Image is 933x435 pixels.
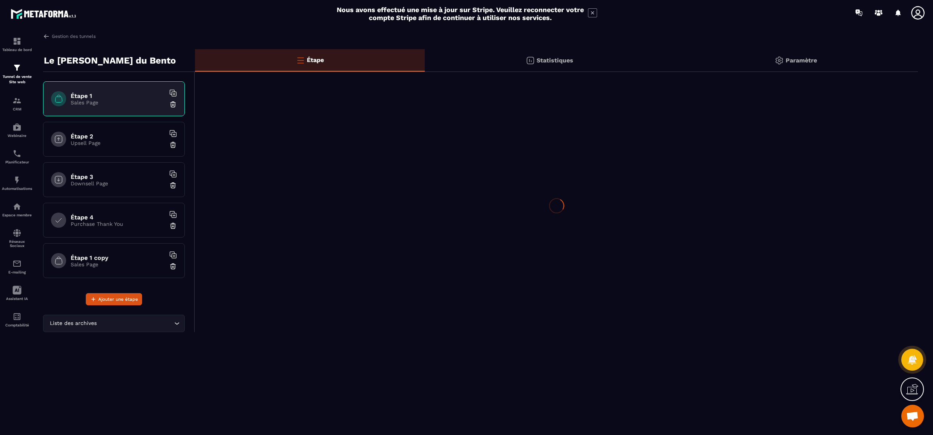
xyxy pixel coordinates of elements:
[2,90,32,117] a: formationformationCRM
[169,141,177,149] img: trash
[12,312,22,321] img: accountant
[71,92,165,99] h6: Étape 1
[537,57,573,64] p: Statistiques
[2,186,32,191] p: Automatisations
[2,134,32,138] p: Webinaire
[2,239,32,248] p: Réseaux Sociaux
[901,405,924,427] div: Ouvrir le chat
[12,259,22,268] img: email
[11,7,79,21] img: logo
[2,117,32,143] a: automationsautomationsWebinaire
[12,37,22,46] img: formation
[775,56,784,65] img: setting-gr.5f69749f.svg
[12,149,22,158] img: scheduler
[43,315,185,332] div: Search for option
[2,253,32,280] a: emailemailE-mailing
[169,101,177,108] img: trash
[307,56,324,64] p: Étape
[2,213,32,217] p: Espace membre
[786,57,817,64] p: Paramètre
[43,33,96,40] a: Gestion des tunnels
[12,123,22,132] img: automations
[71,99,165,106] p: Sales Page
[71,214,165,221] h6: Étape 4
[98,319,172,328] input: Search for option
[48,319,98,328] span: Liste des archives
[12,228,22,238] img: social-network
[71,180,165,186] p: Downsell Page
[2,48,32,52] p: Tableau de bord
[2,31,32,57] a: formationformationTableau de bord
[169,222,177,230] img: trash
[12,63,22,72] img: formation
[71,133,165,140] h6: Étape 2
[169,263,177,270] img: trash
[44,53,176,68] p: Le [PERSON_NAME] du Bento
[2,323,32,327] p: Comptabilité
[2,196,32,223] a: automationsautomationsEspace membre
[71,261,165,267] p: Sales Page
[2,270,32,274] p: E-mailing
[86,293,142,305] button: Ajouter une étape
[2,297,32,301] p: Assistant IA
[2,223,32,253] a: social-networksocial-networkRéseaux Sociaux
[12,176,22,185] img: automations
[169,182,177,189] img: trash
[2,74,32,85] p: Tunnel de vente Site web
[43,33,50,40] img: arrow
[71,173,165,180] h6: Étape 3
[336,6,584,22] h2: Nous avons effectué une mise à jour sur Stripe. Veuillez reconnecter votre compte Stripe afin de ...
[2,306,32,333] a: accountantaccountantComptabilité
[2,107,32,111] p: CRM
[2,160,32,164] p: Planificateur
[12,96,22,105] img: formation
[2,57,32,90] a: formationformationTunnel de vente Site web
[12,202,22,211] img: automations
[71,221,165,227] p: Purchase Thank You
[296,56,305,65] img: bars-o.4a397970.svg
[2,143,32,170] a: schedulerschedulerPlanificateur
[2,170,32,196] a: automationsautomationsAutomatisations
[2,280,32,306] a: Assistant IA
[526,56,535,65] img: stats.20deebd0.svg
[98,295,138,303] span: Ajouter une étape
[71,254,165,261] h6: Étape 1 copy
[71,140,165,146] p: Upsell Page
